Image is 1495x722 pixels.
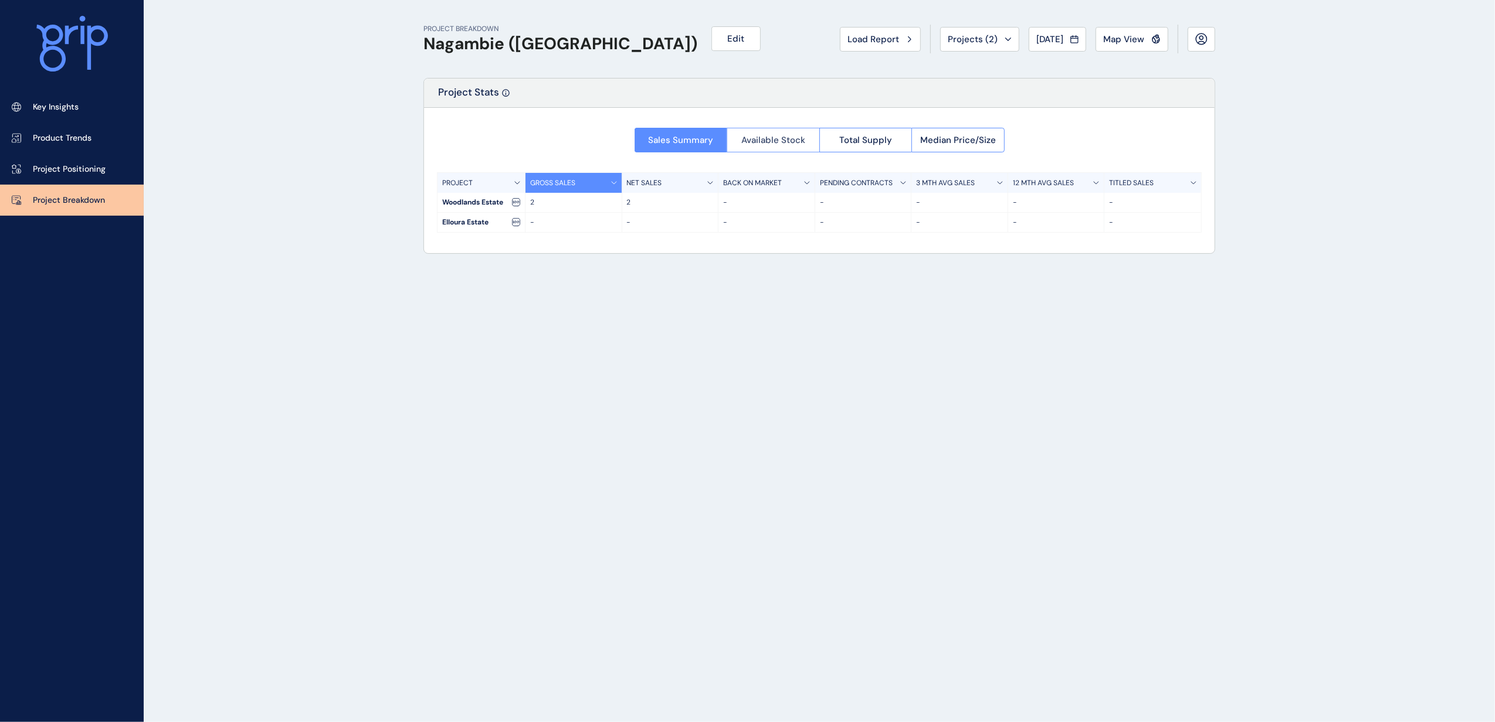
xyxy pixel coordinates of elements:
[648,134,713,146] span: Sales Summary
[1103,33,1144,45] span: Map View
[530,197,617,207] p: 2
[442,178,473,188] p: PROJECT
[711,26,761,51] button: Edit
[741,134,805,146] span: Available Stock
[438,213,525,232] div: Elloura Estate
[627,178,662,188] p: NET SALES
[1013,217,1100,227] p: -
[911,128,1005,152] button: Median Price/Size
[723,178,782,188] p: BACK ON MARKET
[1029,27,1086,52] button: [DATE]
[530,178,575,188] p: GROSS SALES
[820,197,907,207] p: -
[727,128,819,152] button: Available Stock
[916,197,1003,207] p: -
[920,134,996,146] span: Median Price/Size
[33,101,79,113] p: Key Insights
[847,33,899,45] span: Load Report
[33,132,91,144] p: Product Trends
[820,178,893,188] p: PENDING CONTRACTS
[819,128,912,152] button: Total Supply
[820,217,907,227] p: -
[627,197,714,207] p: 2
[723,197,810,207] p: -
[916,217,1003,227] p: -
[1096,27,1168,52] button: Map View
[635,128,727,152] button: Sales Summary
[33,195,105,206] p: Project Breakdown
[1013,178,1074,188] p: 12 MTH AVG SALES
[423,34,697,54] h1: Nagambie ([GEOGRAPHIC_DATA])
[940,27,1019,52] button: Projects (2)
[1109,197,1196,207] p: -
[728,33,745,45] span: Edit
[627,217,714,227] p: -
[438,86,499,107] p: Project Stats
[916,178,975,188] p: 3 MTH AVG SALES
[839,134,892,146] span: Total Supply
[33,164,106,175] p: Project Positioning
[1013,197,1100,207] p: -
[1109,178,1154,188] p: TITLED SALES
[530,217,617,227] p: -
[423,24,697,34] p: PROJECT BREAKDOWN
[948,33,998,45] span: Projects ( 2 )
[1109,217,1196,227] p: -
[840,27,921,52] button: Load Report
[438,193,525,212] div: Woodlands Estate
[1036,33,1063,45] span: [DATE]
[723,217,810,227] p: -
